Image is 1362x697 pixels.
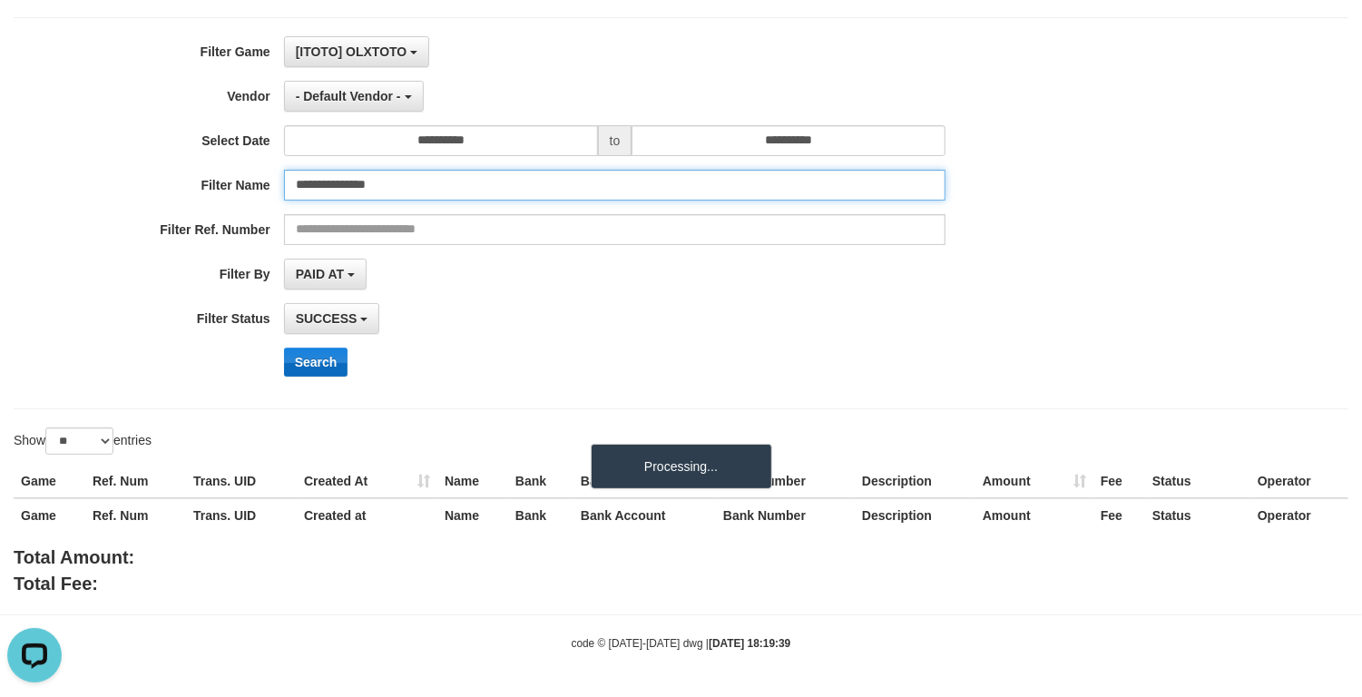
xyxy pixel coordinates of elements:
[598,125,632,156] span: to
[572,637,791,650] small: code © [DATE]-[DATE] dwg |
[296,311,358,326] span: SUCCESS
[284,259,367,290] button: PAID AT
[14,547,134,567] b: Total Amount:
[1145,498,1250,532] th: Status
[186,465,297,498] th: Trans. UID
[297,498,437,532] th: Created at
[284,36,430,67] button: [ITOTO] OLXTOTO
[573,498,716,532] th: Bank Account
[716,498,855,532] th: Bank Number
[14,427,152,455] label: Show entries
[855,465,975,498] th: Description
[85,498,186,532] th: Ref. Num
[437,498,508,532] th: Name
[85,465,186,498] th: Ref. Num
[1093,498,1145,532] th: Fee
[1145,465,1250,498] th: Status
[573,465,716,498] th: Bank Account
[975,465,1093,498] th: Amount
[855,498,975,532] th: Description
[296,89,401,103] span: - Default Vendor -
[14,498,85,532] th: Game
[1093,465,1145,498] th: Fee
[716,465,855,498] th: Bank Number
[508,498,573,532] th: Bank
[297,465,437,498] th: Created At
[296,267,344,281] span: PAID AT
[1250,498,1348,532] th: Operator
[45,427,113,455] select: Showentries
[7,7,62,62] button: Open LiveChat chat widget
[284,303,380,334] button: SUCCESS
[437,465,508,498] th: Name
[186,498,297,532] th: Trans. UID
[1250,465,1348,498] th: Operator
[14,465,85,498] th: Game
[284,81,424,112] button: - Default Vendor -
[975,498,1093,532] th: Amount
[284,348,348,377] button: Search
[591,444,772,489] div: Processing...
[296,44,407,59] span: [ITOTO] OLXTOTO
[508,465,573,498] th: Bank
[14,574,98,594] b: Total Fee:
[709,637,790,650] strong: [DATE] 18:19:39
